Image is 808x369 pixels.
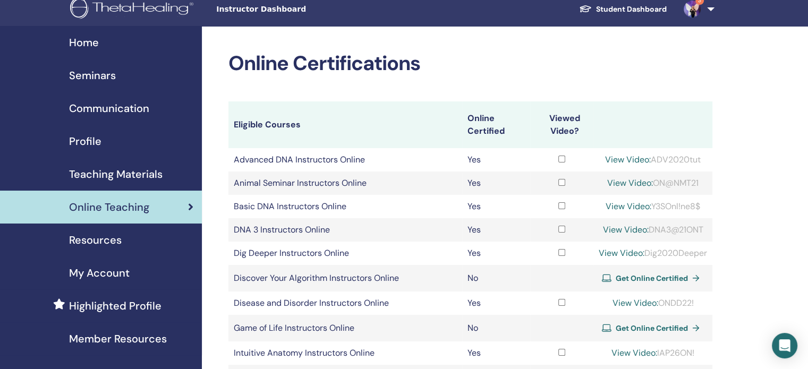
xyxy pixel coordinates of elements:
a: View Video: [602,224,648,235]
td: Intuitive Anatomy Instructors Online [228,341,462,365]
td: Animal Seminar Instructors Online [228,171,462,195]
div: DNA3@21ONT [599,224,707,236]
span: My Account [69,265,130,281]
td: Yes [462,218,530,242]
img: default.jpg [684,1,701,18]
a: View Video: [607,177,653,188]
div: Y3SOnl!ne8$ [599,200,707,213]
a: View Video: [611,347,657,358]
span: Online Teaching [69,199,149,215]
td: Yes [462,291,530,315]
span: Seminars [69,67,116,83]
div: ONDD22! [599,297,707,310]
a: View Video: [599,247,644,259]
span: Member Resources [69,331,167,347]
td: Yes [462,148,530,171]
span: Home [69,35,99,50]
td: Yes [462,195,530,218]
td: Advanced DNA Instructors Online [228,148,462,171]
td: Yes [462,242,530,265]
span: Get Online Certified [616,323,688,333]
div: Open Intercom Messenger [772,333,797,358]
td: Yes [462,341,530,365]
span: Highlighted Profile [69,298,161,314]
a: View Video: [612,297,658,308]
span: Instructor Dashboard [216,4,376,15]
td: Basic DNA Instructors Online [228,195,462,218]
div: ADV2020tut [599,153,707,166]
a: View Video: [606,201,651,212]
td: Dig Deeper Instructors Online [228,242,462,265]
td: DNA 3 Instructors Online [228,218,462,242]
span: Teaching Materials [69,166,163,182]
img: graduation-cap-white.svg [579,4,592,13]
a: View Video: [605,154,651,165]
a: Get Online Certified [602,320,704,336]
td: Disease and Disorder Instructors Online [228,291,462,315]
td: Discover Your Algorithm Instructors Online [228,265,462,291]
th: Viewed Video? [530,101,593,148]
td: No [462,315,530,341]
span: Profile [69,133,101,149]
h2: Online Certifications [228,52,712,76]
th: Online Certified [462,101,530,148]
span: Get Online Certified [616,273,688,283]
a: Get Online Certified [602,270,704,286]
span: Resources [69,232,122,248]
td: No [462,265,530,291]
div: ON@NMT21 [599,177,707,190]
div: Dig2020Deeper [599,247,707,260]
td: Game of Life Instructors Online [228,315,462,341]
span: Communication [69,100,149,116]
div: IAP26ON! [599,347,707,359]
td: Yes [462,171,530,195]
th: Eligible Courses [228,101,462,148]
